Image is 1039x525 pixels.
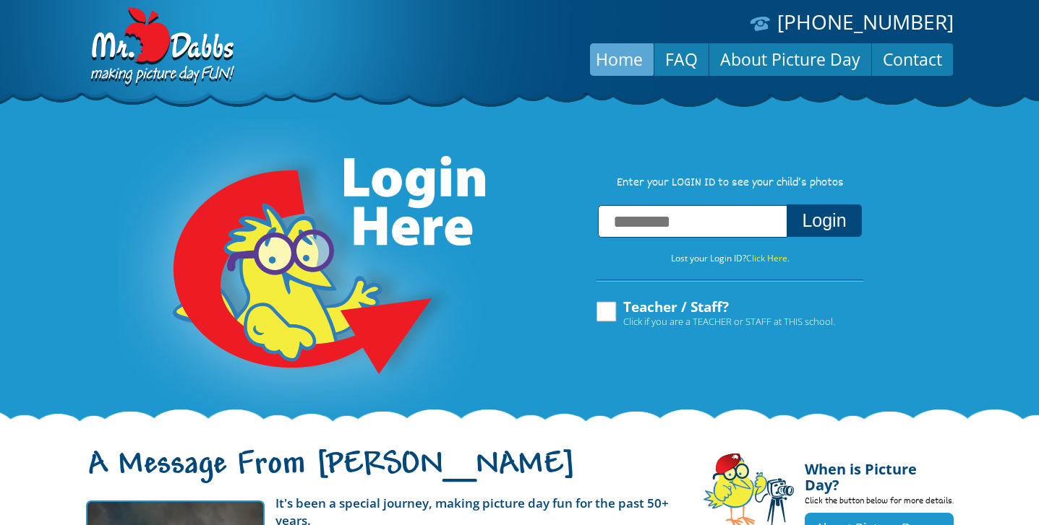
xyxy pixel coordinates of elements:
[709,42,871,77] a: About Picture Day
[805,453,954,493] h4: When is Picture Day?
[746,252,790,264] a: Click Here.
[86,459,682,489] h1: A Message From [PERSON_NAME]
[582,251,878,266] p: Lost your Login ID?
[118,119,488,422] img: Login Here
[623,314,835,329] span: Click if you are a TEACHER or STAFF at THIS school.
[777,8,954,35] a: [PHONE_NUMBER]
[582,175,878,191] p: Enter your LOGIN ID to see your child’s photos
[86,7,236,88] img: Dabbs Company
[872,42,953,77] a: Contact
[594,300,835,327] label: Teacher / Staff?
[787,204,861,237] button: Login
[654,42,709,77] a: FAQ
[805,493,954,513] p: Click the button below for more details.
[585,42,654,77] a: Home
